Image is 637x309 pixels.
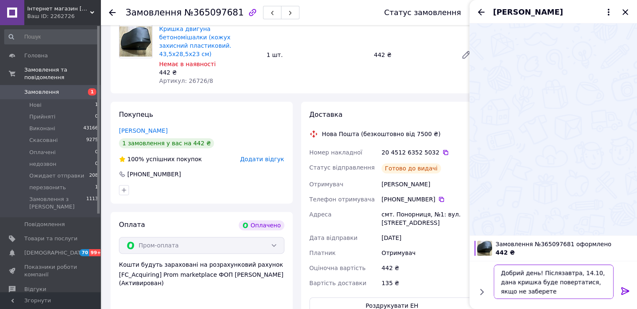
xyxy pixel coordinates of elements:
[89,172,98,180] span: 208
[80,249,89,256] span: 70
[29,184,66,191] span: перезвонить
[24,235,77,242] span: Товари та послуги
[380,230,476,245] div: [DATE]
[239,220,284,230] div: Оплачено
[27,13,101,20] div: Ваш ID: 2262726
[159,77,213,84] span: Артикул: 26726/8
[86,196,98,211] span: 1113
[24,263,77,278] span: Показники роботи компанії
[127,156,144,162] span: 100%
[493,7,614,18] button: [PERSON_NAME]
[29,101,41,109] span: Нові
[24,286,46,293] span: Відгуки
[95,184,98,191] span: 1
[320,130,443,138] div: Нова Пошта (безкоштовно від 7500 ₴)
[29,172,84,180] span: Ожидает отправки
[380,260,476,276] div: 442 ₴
[477,241,492,256] img: 6497439842_w100_h100_kryshka-dvigatelya-betonomeshalki.jpg
[29,160,56,168] span: недозвон
[24,249,86,257] span: [DEMOGRAPHIC_DATA]
[29,196,86,211] span: Замовлення з [PERSON_NAME]
[494,265,614,299] textarea: Добрий день! Післязавтра, 14.10, дана кришка буде повертатися, якщо не заберете
[495,240,632,248] span: Замовлення №365097681 оформлено
[382,195,475,203] div: [PHONE_NUMBER]
[309,181,343,188] span: Отримувач
[380,177,476,192] div: [PERSON_NAME]
[382,148,475,157] div: 20 4512 6352 5032
[27,5,90,13] span: Інтернет магазин Бензоград
[24,88,59,96] span: Замовлення
[380,276,476,291] div: 135 ₴
[382,163,441,173] div: Готово до видачі
[4,29,99,44] input: Пошук
[476,7,486,17] button: Назад
[119,155,202,163] div: успішних покупок
[119,221,145,229] span: Оплата
[309,280,366,286] span: Вартість доставки
[119,127,168,134] a: [PERSON_NAME]
[29,113,55,121] span: Прийняті
[83,125,98,132] span: 43166
[119,111,153,118] span: Покупець
[309,250,336,256] span: Платник
[159,68,260,77] div: 442 ₴
[380,207,476,230] div: смт. Понорниця, №1: вул. [STREET_ADDRESS]
[126,8,182,18] span: Замовлення
[263,49,370,61] div: 1 шт.
[159,61,216,67] span: Немає в наявності
[24,52,48,59] span: Головна
[380,245,476,260] div: Отримувач
[109,8,116,17] div: Повернутися назад
[89,249,103,256] span: 99+
[95,149,98,156] span: 0
[309,196,375,203] span: Телефон отримувача
[309,211,332,218] span: Адреса
[371,49,454,61] div: 442 ₴
[384,8,461,17] div: Статус замовлення
[119,26,152,57] img: Кришка двигуна бетономішалки (кожух захисний пластиковий. 43,5х28,5х23 см)
[184,8,244,18] span: №365097681
[476,286,487,297] button: Показати кнопки
[24,221,65,228] span: Повідомлення
[29,149,56,156] span: Оплачені
[29,136,58,144] span: Скасовані
[119,138,214,148] div: 1 замовлення у вас на 442 ₴
[29,125,55,132] span: Виконані
[493,7,563,18] span: [PERSON_NAME]
[495,249,515,256] span: 442 ₴
[240,156,284,162] span: Додати відгук
[126,170,182,178] div: [PHONE_NUMBER]
[119,260,284,287] div: Кошти будуть зараховані на розрахунковий рахунок
[309,149,363,156] span: Номер накладної
[86,136,98,144] span: 9275
[458,46,475,63] a: Редагувати
[95,113,98,121] span: 0
[309,164,375,171] span: Статус відправлення
[95,101,98,109] span: 1
[88,88,96,95] span: 1
[620,7,630,17] button: Закрити
[119,270,284,287] div: [FC_Acquiring] Prom marketplace ФОП [PERSON_NAME] (Активирован)
[24,66,101,81] span: Замовлення та повідомлення
[309,111,343,118] span: Доставка
[159,26,231,57] a: Кришка двигуна бетономішалки (кожух захисний пластиковий. 43,5х28,5х23 см)
[95,160,98,168] span: 0
[309,234,358,241] span: Дата відправки
[309,265,366,271] span: Оціночна вартість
